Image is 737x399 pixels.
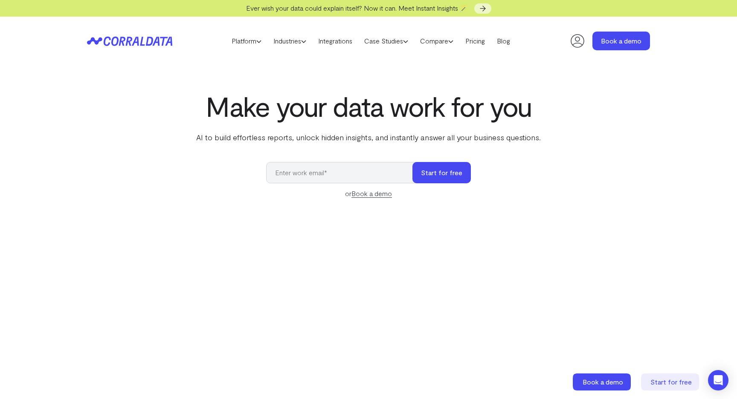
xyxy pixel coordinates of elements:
a: Industries [267,35,312,47]
a: Start for free [641,373,701,390]
a: Pricing [459,35,491,47]
a: Book a demo [592,32,650,50]
button: Start for free [412,162,471,183]
a: Book a demo [351,189,392,198]
div: or [266,188,471,199]
span: Start for free [650,378,692,386]
a: Compare [414,35,459,47]
a: Case Studies [358,35,414,47]
span: Ever wish your data could explain itself? Now it can. Meet Instant Insights 🪄 [246,4,468,12]
a: Integrations [312,35,358,47]
a: Platform [226,35,267,47]
h1: Make your data work for you [194,91,543,121]
input: Enter work email* [266,162,421,183]
span: Book a demo [583,378,623,386]
a: Book a demo [573,373,633,390]
p: AI to build effortless reports, unlock hidden insights, and instantly answer all your business qu... [194,132,543,143]
div: Open Intercom Messenger [708,370,728,390]
a: Blog [491,35,516,47]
